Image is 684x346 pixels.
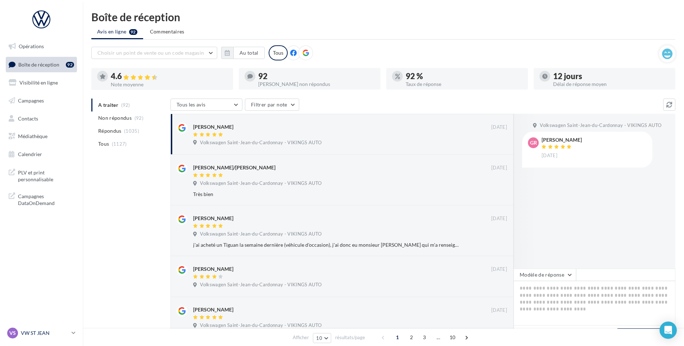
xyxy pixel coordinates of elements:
[66,62,74,68] div: 92
[447,332,459,343] span: 10
[111,82,227,87] div: Note moyenne
[293,334,309,341] span: Afficher
[491,124,507,131] span: [DATE]
[98,114,132,122] span: Non répondus
[9,329,16,337] span: VS
[91,47,217,59] button: Choisir un point de vente ou un code magasin
[530,139,537,146] span: Gr
[18,151,42,157] span: Calendrier
[18,191,74,207] span: Campagnes DataOnDemand
[4,93,78,108] a: Campagnes
[258,72,375,80] div: 92
[193,306,233,313] div: [PERSON_NAME]
[150,28,184,35] span: Commentaires
[245,99,299,111] button: Filtrer par note
[18,61,59,67] span: Boîte de réception
[200,322,322,329] span: Volkswagen Saint-Jean-du-Cardonnay - VIKINGS AUTO
[134,115,143,121] span: (92)
[97,50,204,56] span: Choisir un point de vente ou un code magasin
[21,329,69,337] p: VW ST JEAN
[193,191,460,198] div: Très bien
[660,322,677,339] div: Open Intercom Messenger
[540,122,661,129] span: Volkswagen Saint-Jean-du-Cardonnay - VIKINGS AUTO
[193,215,233,222] div: [PERSON_NAME]
[491,307,507,314] span: [DATE]
[177,101,206,108] span: Tous les avis
[221,47,265,59] button: Au total
[335,334,365,341] span: résultats/page
[542,137,582,142] div: [PERSON_NAME]
[19,79,58,86] span: Visibilité en ligne
[200,140,322,146] span: Volkswagen Saint-Jean-du-Cardonnay - VIKINGS AUTO
[491,266,507,273] span: [DATE]
[193,265,233,273] div: [PERSON_NAME]
[6,326,77,340] a: VS VW ST JEAN
[392,332,403,343] span: 1
[313,333,331,343] button: 10
[98,127,122,135] span: Répondus
[18,168,74,183] span: PLV et print personnalisable
[4,165,78,186] a: PLV et print personnalisable
[200,231,322,237] span: Volkswagen Saint-Jean-du-Cardonnay - VIKINGS AUTO
[193,123,233,131] div: [PERSON_NAME]
[193,164,275,171] div: [PERSON_NAME]/[PERSON_NAME]
[4,39,78,54] a: Opérations
[200,180,322,187] span: Volkswagen Saint-Jean-du-Cardonnay - VIKINGS AUTO
[111,72,227,81] div: 4.6
[406,82,522,87] div: Taux de réponse
[18,133,47,139] span: Médiathèque
[4,147,78,162] a: Calendrier
[98,140,109,147] span: Tous
[258,82,375,87] div: [PERSON_NAME] non répondus
[200,282,322,288] span: Volkswagen Saint-Jean-du-Cardonnay - VIKINGS AUTO
[433,332,444,343] span: ...
[406,72,522,80] div: 92 %
[4,57,78,72] a: Boîte de réception92
[4,111,78,126] a: Contacts
[124,128,139,134] span: (1035)
[553,82,670,87] div: Délai de réponse moyen
[419,332,430,343] span: 3
[4,188,78,210] a: Campagnes DataOnDemand
[491,165,507,171] span: [DATE]
[4,129,78,144] a: Médiathèque
[91,12,675,22] div: Boîte de réception
[514,269,576,281] button: Modèle de réponse
[170,99,242,111] button: Tous les avis
[4,75,78,90] a: Visibilité en ligne
[553,72,670,80] div: 12 jours
[542,152,557,159] span: [DATE]
[112,141,127,147] span: (1127)
[406,332,417,343] span: 2
[491,215,507,222] span: [DATE]
[269,45,288,60] div: Tous
[18,97,44,104] span: Campagnes
[193,241,460,249] div: j'ai acheté un Tiguan la semaine dernière (véhicule d'occasion), j'ai donc eu monsieur [PERSON_NA...
[316,335,322,341] span: 10
[19,43,44,49] span: Opérations
[233,47,265,59] button: Au total
[18,115,38,121] span: Contacts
